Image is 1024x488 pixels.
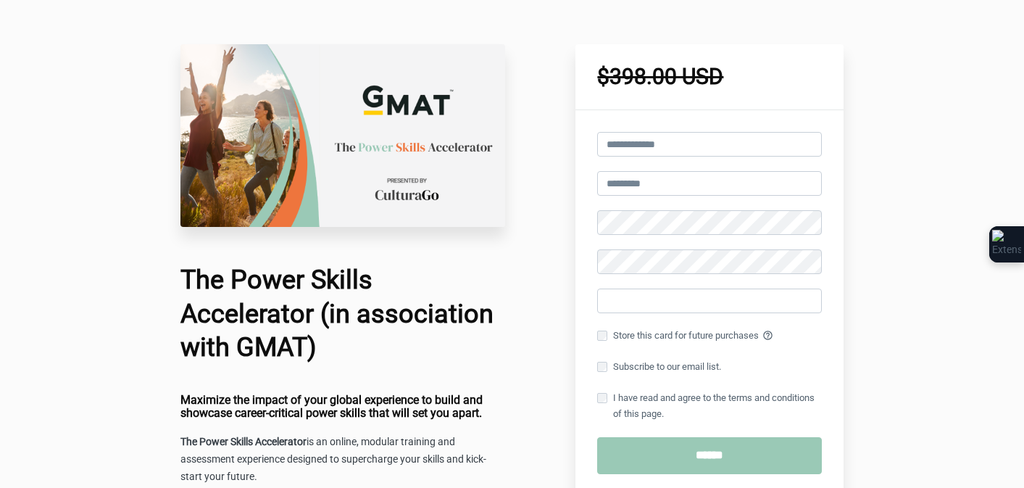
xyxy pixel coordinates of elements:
h1: The Power Skills Accelerator (in association with GMAT) [180,263,505,365]
label: Store this card for future purchases [597,328,822,344]
input: I have read and agree to the terms and conditions of this page. [597,393,607,403]
h4: Maximize the impact of your global experience to build and showcase career-critical power skills ... [180,394,505,419]
iframe: Secure card payment input frame [605,289,814,315]
input: Subscribe to our email list. [597,362,607,372]
label: I have read and agree to the terms and conditions of this page. [597,390,822,422]
label: Subscribe to our email list. [597,359,721,375]
strong: The Power Skills Accelerator [180,436,307,447]
img: 60bc221-3603-7d22-552b-e1055101a2e_GMAT_PSA_.png [180,44,505,227]
img: Extension Icon [992,230,1021,259]
input: Store this card for future purchases [597,331,607,341]
p: is an online, modular training and assessment experience designed to supercharge your skills and ... [180,434,505,486]
h1: $398.00 USD [597,66,822,88]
